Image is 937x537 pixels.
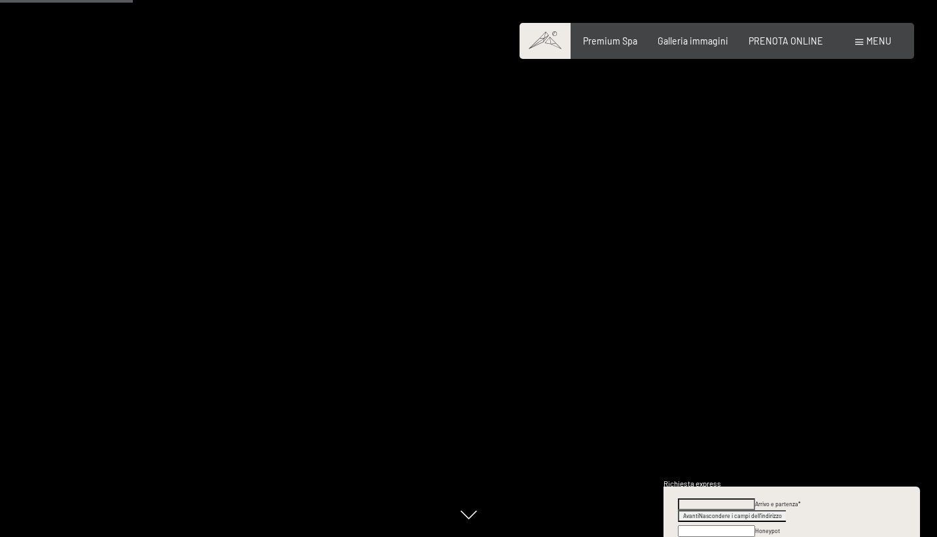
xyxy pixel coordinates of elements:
[755,500,801,508] span: Arrivo e partenza*
[699,512,782,519] span: Nascondere i campi dell'indirizzo
[866,35,891,46] span: Menu
[583,35,637,46] a: Premium Spa
[658,35,728,46] a: Galleria immagini
[749,35,823,46] a: PRENOTA ONLINE
[683,512,699,519] span: Avanti
[663,479,721,488] span: Richiesta express
[678,510,786,522] button: AvantiNascondere i campi dell'indirizzo
[755,527,780,534] label: Honeypot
